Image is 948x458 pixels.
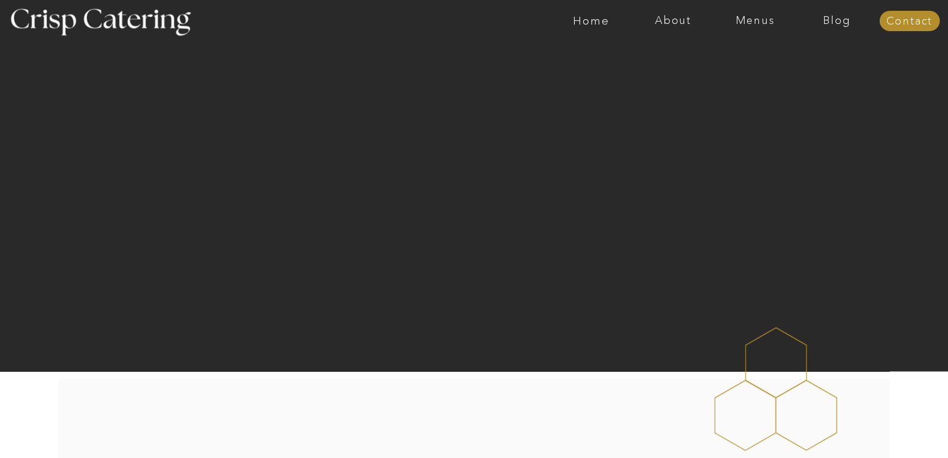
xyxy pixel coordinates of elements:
[796,15,878,27] a: Blog
[879,16,940,28] a: Contact
[714,15,796,27] a: Menus
[632,15,714,27] a: About
[550,15,632,27] a: Home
